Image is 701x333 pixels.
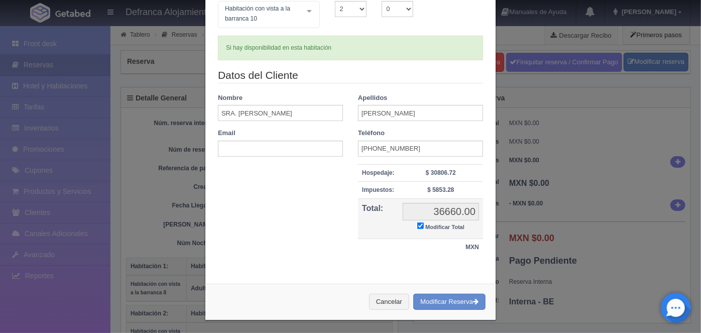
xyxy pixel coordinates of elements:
small: Modificar Total [425,224,464,230]
div: Si hay disponibilidad en esta habitación [218,36,483,60]
th: Total: [358,199,399,239]
input: Seleccionar hab. [222,4,228,20]
label: Teléfono [358,129,385,138]
strong: MXN [465,244,479,251]
input: Modificar Total [417,223,424,229]
label: Email [218,129,236,138]
label: Nombre [218,93,243,103]
label: Apellidos [358,93,388,103]
th: Impuestos: [358,182,399,199]
strong: $ 5853.28 [427,186,454,193]
legend: Datos del Cliente [218,68,483,83]
th: Hospedaje: [358,164,399,181]
span: Habitación con vista a la barranca 10 [222,4,299,24]
button: Modificar Reserva [413,294,486,310]
button: Cancelar [369,294,409,310]
strong: $ 30806.72 [426,169,456,176]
